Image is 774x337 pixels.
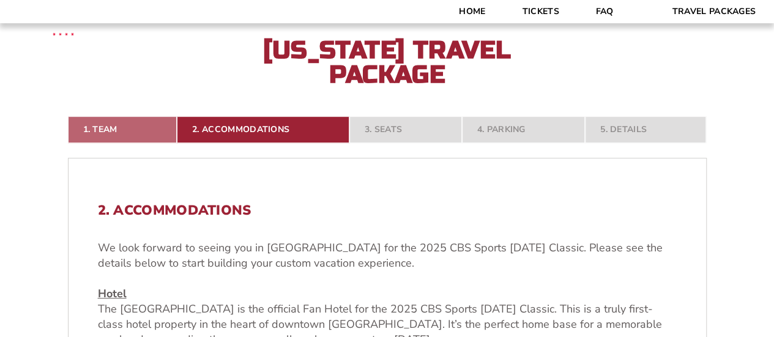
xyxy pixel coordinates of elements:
img: CBS Sports Thanksgiving Classic [37,6,90,59]
u: Hotel [98,286,127,301]
h2: 2. Accommodations [98,202,677,218]
p: We look forward to seeing you in [GEOGRAPHIC_DATA] for the 2025 CBS Sports [DATE] Classic. Please... [98,240,677,271]
h2: [US_STATE] Travel Package [253,38,522,87]
a: 1. Team [68,116,177,143]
